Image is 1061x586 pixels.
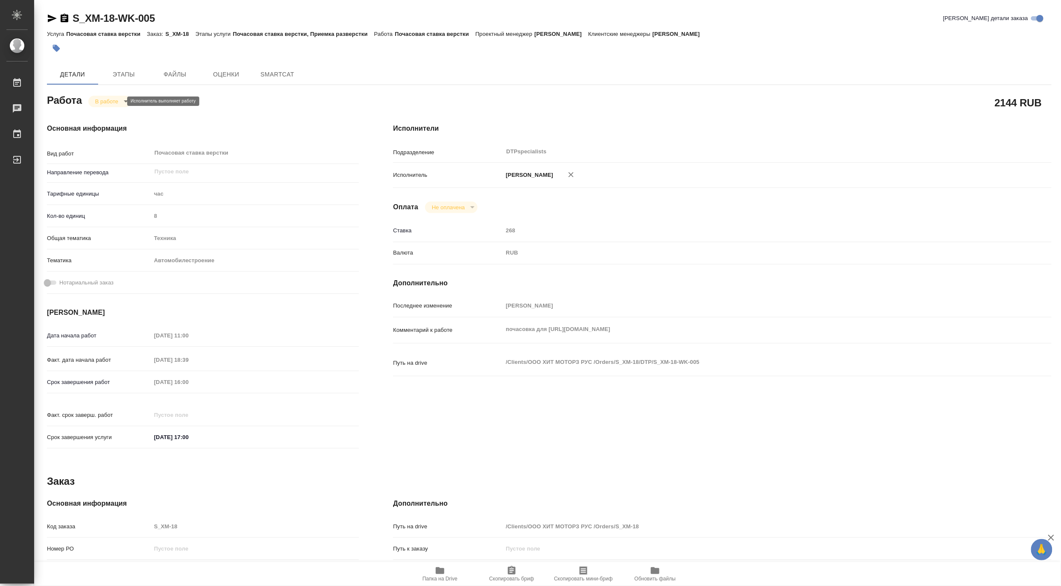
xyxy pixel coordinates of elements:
p: Факт. срок заверш. работ [47,411,151,419]
span: Скопировать бриф [489,576,534,582]
p: Код заказа [47,522,151,531]
a: S_XM-18-WK-005 [73,12,155,24]
button: 🙏 [1031,539,1052,560]
p: Комментарий к работе [393,326,503,334]
input: Пустое поле [154,167,339,177]
span: 🙏 [1035,541,1049,559]
input: Пустое поле [151,376,226,388]
h2: Работа [47,92,82,107]
button: Скопировать ссылку [59,13,70,23]
p: Почасовая ставка верстки, Приемка разверстки [233,31,374,37]
p: Почасовая ставка верстки [395,31,475,37]
input: Пустое поле [151,354,226,366]
button: Папка на Drive [404,562,476,586]
p: Тарифные единицы [47,190,151,198]
span: Этапы [103,69,144,80]
p: Этапы услуги [195,31,233,37]
button: Обновить файлы [619,562,691,586]
span: Папка на Drive [423,576,458,582]
p: Подразделение [393,148,503,157]
p: Ставка [393,226,503,235]
h2: 2144 RUB [995,95,1042,110]
h2: Заказ [47,475,75,488]
input: Пустое поле [151,409,226,421]
input: Пустое поле [151,520,359,533]
p: [PERSON_NAME] [503,171,553,179]
span: SmartCat [257,69,298,80]
p: Клиентские менеджеры [588,31,653,37]
span: Обновить файлы [635,576,676,582]
button: Удалить исполнителя [562,165,580,184]
p: Исполнитель [393,171,503,179]
h4: Исполнители [393,123,1052,134]
p: S_XM-18 [166,31,195,37]
input: Пустое поле [503,299,997,312]
button: Добавить тэг [47,39,66,58]
p: Вид работ [47,149,151,158]
p: Путь на drive [393,359,503,367]
p: Общая тематика [47,234,151,243]
p: Тематика [47,256,151,265]
p: Проектный менеджер [475,31,534,37]
input: Пустое поле [503,520,997,533]
h4: Основная информация [47,498,359,509]
button: Скопировать бриф [476,562,548,586]
h4: Дополнительно [393,278,1052,288]
p: Путь на drive [393,522,503,531]
textarea: почасовка для [URL][DOMAIN_NAME] [503,322,997,337]
h4: [PERSON_NAME] [47,308,359,318]
button: Не оплачена [429,204,467,211]
p: Срок завершения услуги [47,433,151,442]
textarea: /Clients/ООО ХИТ МОТОРЗ РУС /Orders/S_XM-18/DTP/S_XM-18-WK-005 [503,355,997,369]
p: [PERSON_NAME] [653,31,706,37]
button: Скопировать ссылку для ЯМессенджера [47,13,57,23]
input: ✎ Введи что-нибудь [151,431,226,443]
span: Скопировать мини-бриф [554,576,612,582]
p: Направление перевода [47,168,151,177]
p: Путь к заказу [393,545,503,553]
p: Работа [374,31,395,37]
input: Пустое поле [503,542,997,555]
p: Последнее изменение [393,302,503,310]
div: Автомобилестроение [151,253,359,268]
h4: Оплата [393,202,418,212]
div: RUB [503,246,997,260]
p: Кол-во единиц [47,212,151,220]
input: Пустое поле [151,329,226,342]
h4: Основная информация [47,123,359,134]
p: Валюта [393,249,503,257]
span: Нотариальный заказ [59,278,114,287]
p: Срок завершения работ [47,378,151,387]
span: Файлы [154,69,195,80]
p: Почасовая ставка верстки [66,31,147,37]
div: Техника [151,231,359,246]
button: Скопировать мини-бриф [548,562,619,586]
div: В работе [425,202,478,213]
input: Пустое поле [503,224,997,237]
p: Заказ: [147,31,165,37]
input: Пустое поле [151,210,359,222]
span: Детали [52,69,93,80]
p: Факт. дата начала работ [47,356,151,364]
p: Дата начала работ [47,331,151,340]
input: Пустое поле [151,542,359,555]
p: Номер РО [47,545,151,553]
p: [PERSON_NAME] [534,31,588,37]
div: В работе [88,96,131,107]
span: [PERSON_NAME] детали заказа [943,14,1028,23]
div: час [151,187,359,201]
button: В работе [93,98,121,105]
h4: Дополнительно [393,498,1052,509]
p: Услуга [47,31,66,37]
span: Оценки [206,69,247,80]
